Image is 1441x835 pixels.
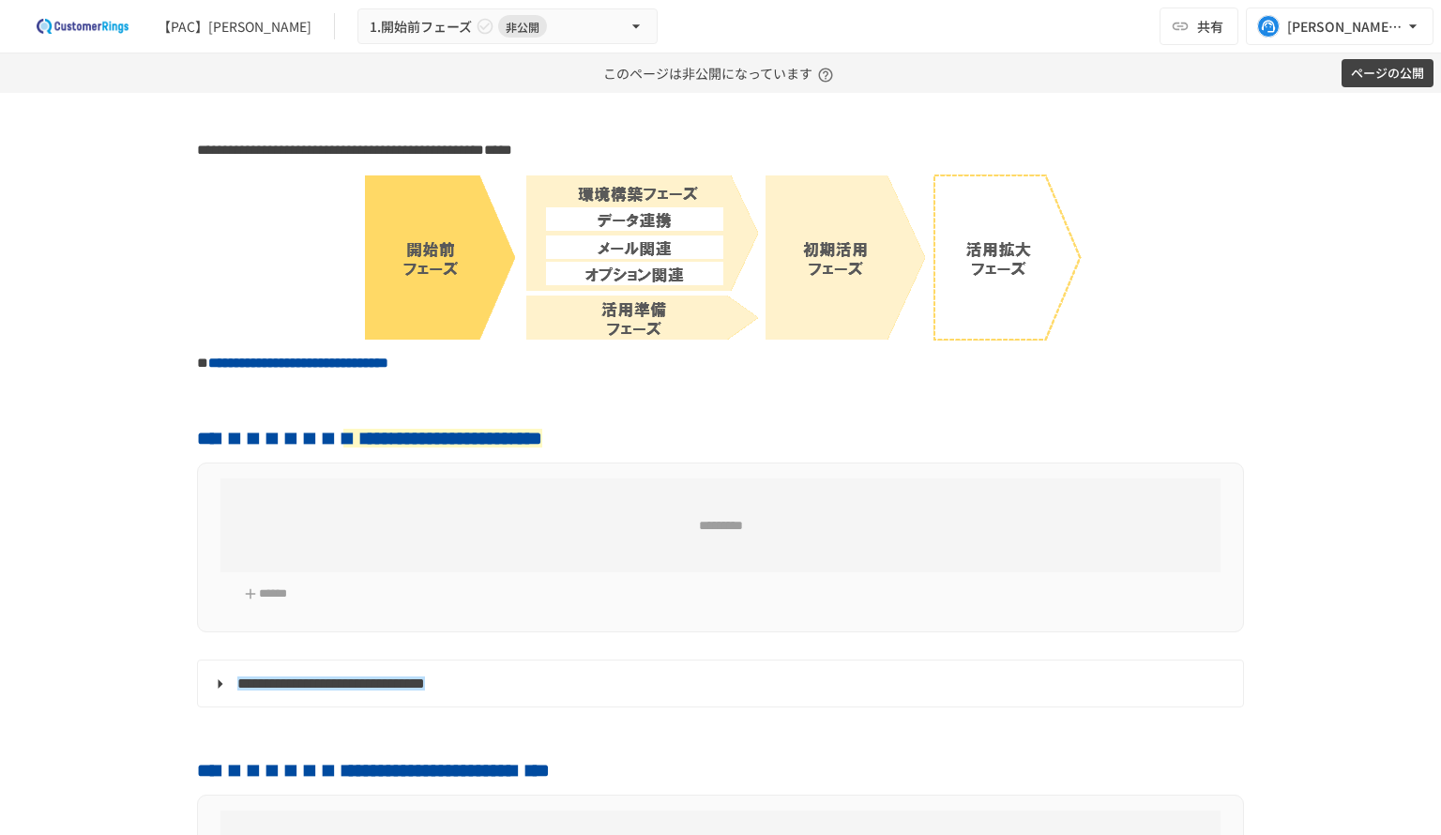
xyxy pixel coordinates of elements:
p: このページは非公開になっています [603,53,839,93]
img: 2eEvPB0nRDFhy0583kMjGN2Zv6C2P7ZKCFl8C3CzR0M [23,11,143,41]
button: [PERSON_NAME][EMAIL_ADDRESS][DOMAIN_NAME] [1246,8,1433,45]
span: 非公開 [498,17,547,37]
button: 共有 [1160,8,1238,45]
button: 1.開始前フェーズ非公開 [357,8,658,45]
div: 【PAC】[PERSON_NAME] [158,17,311,37]
span: 共有 [1197,16,1223,37]
button: ページの公開 [1342,59,1433,88]
div: [PERSON_NAME][EMAIL_ADDRESS][DOMAIN_NAME] [1287,15,1403,38]
span: 1.開始前フェーズ [370,15,472,38]
img: 6td7lU9b08V9yGstn6fkV2dk7nOiDPZSvsY6AZxWCSz [359,171,1083,342]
